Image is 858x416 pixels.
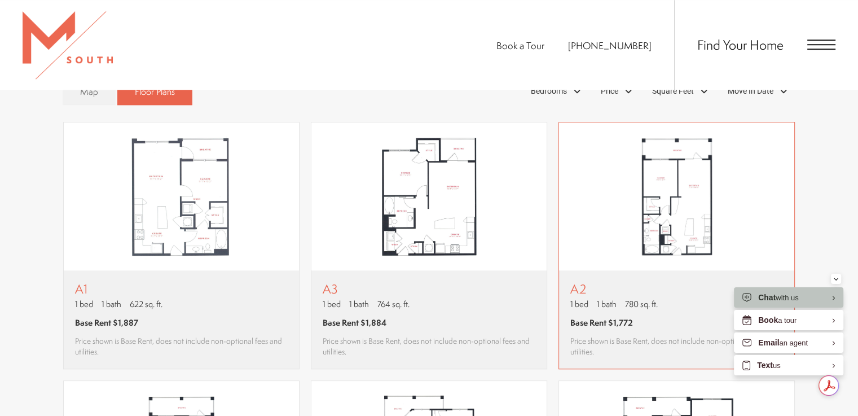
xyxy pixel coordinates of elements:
a: Book a Tour [496,39,544,52]
span: 1 bed [570,298,588,310]
span: 1 bed [323,298,341,310]
span: 622 sq. ft. [130,298,162,310]
span: Square Feet [652,85,694,97]
span: 780 sq. ft. [625,298,658,310]
a: View floor plan A1 [63,122,300,369]
span: Base Rent $1,884 [323,317,386,329]
span: 1 bath [349,298,369,310]
span: 1 bath [597,298,617,310]
span: Price [601,85,618,97]
span: Map [80,85,98,98]
span: Price shown is Base Rent, does not include non-optional fees and utilities. [323,335,535,357]
span: Move In Date [728,85,773,97]
span: Price shown is Base Rent, does not include non-optional fees and utilities. [570,335,783,357]
span: 764 sq. ft. [377,298,410,310]
img: A3 - 1 bedroom floor plan layout with 1 bathroom and 764 square feet [311,122,547,270]
img: A1 - 1 bedroom floor plan layout with 1 bathroom and 622 square feet [64,122,299,270]
button: Open Menu [807,40,835,50]
span: 1 bath [102,298,121,310]
img: A2 - 1 bedroom floor plan layout with 1 bathroom and 780 square feet [559,122,794,270]
p: A2 [570,282,783,296]
a: View floor plan A2 [558,122,795,369]
p: A3 [323,282,535,296]
span: Floor Plans [135,85,175,98]
span: Price shown is Base Rent, does not include non-optional fees and utilities. [75,335,288,357]
a: Find Your Home [697,36,784,54]
p: A1 [75,282,288,296]
span: Base Rent $1,887 [75,317,138,329]
span: 1 bed [75,298,93,310]
img: MSouth [23,11,113,79]
a: Call Us at 813-570-8014 [568,39,652,52]
a: View floor plan A3 [311,122,547,369]
span: Base Rent $1,772 [570,317,633,329]
span: [PHONE_NUMBER] [568,39,652,52]
span: Bedrooms [531,85,567,97]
